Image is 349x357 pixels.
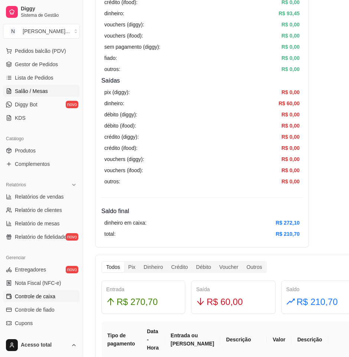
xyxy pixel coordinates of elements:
[124,262,139,272] div: Pix
[297,295,338,309] span: R$ 210,70
[3,304,80,316] a: Controle de fiado
[3,72,80,84] a: Lista de Pedidos
[3,58,80,70] a: Gestor de Pedidos
[3,24,80,39] button: Select a team
[281,144,300,152] article: R$ 0,00
[104,144,137,152] article: crédito (ifood):
[15,293,55,300] span: Controle de caixa
[101,76,303,85] h4: Saídas
[3,290,80,302] a: Controle de caixa
[3,3,80,21] a: DiggySistema de Gestão
[3,336,80,354] button: Acesso total
[281,88,300,96] article: R$ 0,00
[102,262,124,272] div: Todos
[278,99,300,107] article: R$ 60,00
[167,262,192,272] div: Crédito
[15,61,58,68] span: Gestor de Pedidos
[281,155,300,163] article: R$ 0,00
[15,87,48,95] span: Salão / Mesas
[196,297,205,306] span: arrow-down
[242,262,266,272] div: Outros
[104,32,143,40] article: vouchers (ifood):
[106,285,180,293] div: Entrada
[104,110,137,119] article: débito (diggy):
[286,297,295,306] span: rise
[104,99,124,107] article: dinheiro:
[3,264,80,276] a: Entregadoresnovo
[21,342,68,348] span: Acesso total
[104,155,144,163] article: vouchers (diggy):
[275,230,300,238] article: R$ 210,70
[278,9,300,17] article: R$ 93,45
[21,6,77,12] span: Diggy
[15,193,64,200] span: Relatórios de vendas
[15,319,33,327] span: Cupons
[106,297,115,306] span: arrow-up
[117,295,158,309] span: R$ 270,70
[196,285,270,293] div: Saída
[3,158,80,170] a: Complementos
[104,166,143,174] article: vouchers (ifood):
[275,219,300,227] article: R$ 272,10
[281,110,300,119] article: R$ 0,00
[3,331,80,342] a: Clientes
[140,262,167,272] div: Dinheiro
[281,166,300,174] article: R$ 0,00
[281,43,300,51] article: R$ 0,00
[15,160,50,168] span: Complementos
[281,20,300,29] article: R$ 0,00
[104,133,139,141] article: crédito (diggy):
[281,54,300,62] article: R$ 0,00
[3,45,80,57] button: Pedidos balcão (PDV)
[281,65,300,73] article: R$ 0,00
[192,262,215,272] div: Débito
[15,114,26,122] span: KDS
[15,220,60,227] span: Relatório de mesas
[104,177,120,186] article: outros:
[15,101,37,108] span: Diggy Bot
[104,122,136,130] article: débito (ifood):
[104,9,124,17] article: dinheiro:
[3,99,80,110] a: Diggy Botnovo
[6,182,26,188] span: Relatórios
[281,122,300,130] article: R$ 0,00
[15,306,55,313] span: Controle de fiado
[281,133,300,141] article: R$ 0,00
[15,333,34,340] span: Clientes
[15,147,36,154] span: Produtos
[3,204,80,216] a: Relatório de clientes
[15,233,66,241] span: Relatório de fidelidade
[3,231,80,243] a: Relatório de fidelidadenovo
[15,74,53,81] span: Lista de Pedidos
[104,54,117,62] article: fiado:
[3,112,80,124] a: KDS
[3,133,80,145] div: Catálogo
[101,207,303,216] h4: Saldo final
[104,43,160,51] article: sem pagamento (diggy):
[104,65,120,73] article: outros:
[15,279,61,287] span: Nota Fiscal (NFC-e)
[21,12,77,18] span: Sistema de Gestão
[3,85,80,97] a: Salão / Mesas
[3,317,80,329] a: Cupons
[15,266,46,273] span: Entregadores
[3,218,80,229] a: Relatório de mesas
[3,277,80,289] a: Nota Fiscal (NFC-e)
[104,219,147,227] article: dinheiro em caixa:
[104,20,144,29] article: vouchers (diggy):
[15,206,62,214] span: Relatório de clientes
[9,28,17,35] span: N
[23,28,70,35] div: [PERSON_NAME] ...
[3,191,80,203] a: Relatórios de vendas
[104,230,115,238] article: total:
[215,262,242,272] div: Voucher
[15,47,66,55] span: Pedidos balcão (PDV)
[206,295,242,309] span: R$ 60,00
[281,177,300,186] article: R$ 0,00
[3,252,80,264] div: Gerenciar
[3,145,80,157] a: Produtos
[281,32,300,40] article: R$ 0,00
[104,88,130,96] article: pix (diggy):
